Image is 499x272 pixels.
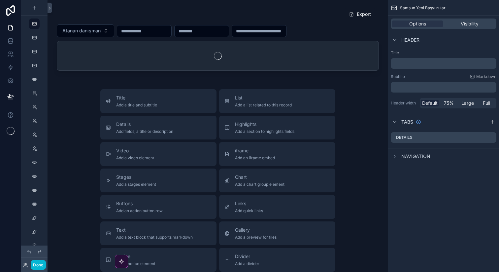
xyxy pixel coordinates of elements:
span: Chart [235,174,284,180]
span: Full [483,100,490,106]
button: DetailsAdd fields, a title or description [100,116,216,139]
span: Add a notice element [116,261,155,266]
button: NoticeAdd a notice element [100,248,216,272]
span: Navigation [401,153,430,160]
button: GalleryAdd a preview for files [219,221,335,245]
button: Done [31,260,46,270]
span: Add a section to highlights fields [235,129,294,134]
span: Stages [116,174,156,180]
span: Add a preview for files [235,235,277,240]
button: ChartAdd a chart group element [219,169,335,192]
span: Video [116,147,154,154]
span: List [235,95,292,101]
button: TextAdd a text block that supports markdown [100,221,216,245]
span: Add a stages element [116,182,156,187]
button: TitleAdd a title and subtitle [100,89,216,113]
div: scrollable content [391,82,496,93]
span: Add fields, a title or description [116,129,173,134]
span: Buttons [116,200,163,207]
span: Links [235,200,263,207]
div: scrollable content [391,58,496,69]
button: LinksAdd quick links [219,195,335,219]
span: Markdown [476,74,496,79]
span: Add a title and subtitle [116,102,157,108]
label: Title [391,50,496,56]
span: Gallery [235,227,277,233]
span: Default [422,100,438,106]
span: 75% [444,100,454,106]
span: Visibility [461,20,479,27]
span: Notice [116,253,155,260]
button: DividerAdd a divider [219,248,335,272]
label: Header width [391,100,417,106]
span: Header [401,37,419,43]
span: Options [409,20,426,27]
span: Add an action button row [116,208,163,214]
a: Markdown [470,74,496,79]
span: Add a video element [116,155,154,161]
button: ListAdd a list related to this record [219,89,335,113]
span: Divider [235,253,259,260]
span: Title [116,95,157,101]
button: iframeAdd an iframe embed [219,142,335,166]
span: Add a divider [235,261,259,266]
span: Add quick links [235,208,263,214]
button: HighlightsAdd a section to highlights fields [219,116,335,139]
span: Text [116,227,193,233]
span: Samsun Yeni Başvurular [400,5,446,11]
span: Add an iframe embed [235,155,275,161]
span: iframe [235,147,275,154]
span: Tabs [401,119,413,125]
button: ButtonsAdd an action button row [100,195,216,219]
label: Subtitle [391,74,405,79]
span: Highlights [235,121,294,128]
button: VideoAdd a video element [100,142,216,166]
label: Details [396,135,413,140]
span: Details [116,121,173,128]
span: Add a chart group element [235,182,284,187]
span: Add a text block that supports markdown [116,235,193,240]
span: Add a list related to this record [235,102,292,108]
button: StagesAdd a stages element [100,169,216,192]
span: Large [461,100,474,106]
